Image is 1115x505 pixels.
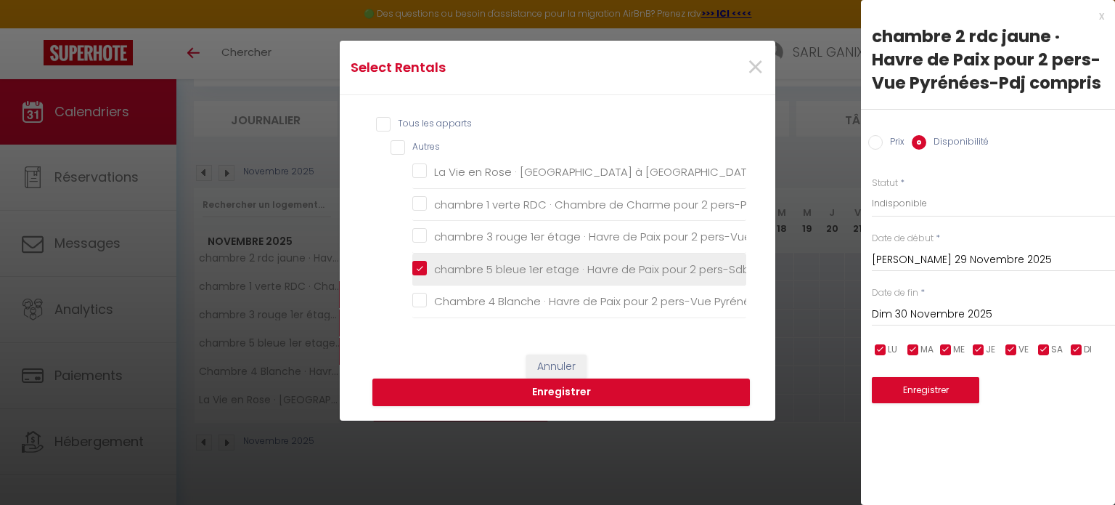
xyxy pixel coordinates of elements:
span: VE [1018,343,1029,357]
span: SA [1051,343,1063,357]
button: Enregistrer [872,377,979,403]
div: x [861,7,1104,25]
span: LU [888,343,897,357]
h4: Select Rentals [351,57,620,78]
label: Prix [883,135,904,151]
label: Date de début [872,232,934,246]
span: chambre 5 bleue 1er etage · Havre de Paix pour 2 pers-Sdb-Pdj compris [434,262,817,277]
div: chambre 2 rdc jaune · Havre de Paix pour 2 pers-Vue Pyrénées-Pdj compris [872,25,1104,94]
button: Annuler [526,355,587,379]
span: MA [920,343,934,357]
button: Enregistrer [372,379,750,406]
label: Date de fin [872,286,918,300]
span: JE [986,343,995,357]
span: chambre 1 verte RDC · Chambre de Charme pour 2 pers-Pdj compris (PMR) [434,197,836,212]
label: Statut [872,177,898,190]
button: Close [746,52,764,84]
span: DI [1084,343,1092,357]
label: Disponibilité [926,135,989,151]
span: × [746,46,764,89]
span: ME [953,343,965,357]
